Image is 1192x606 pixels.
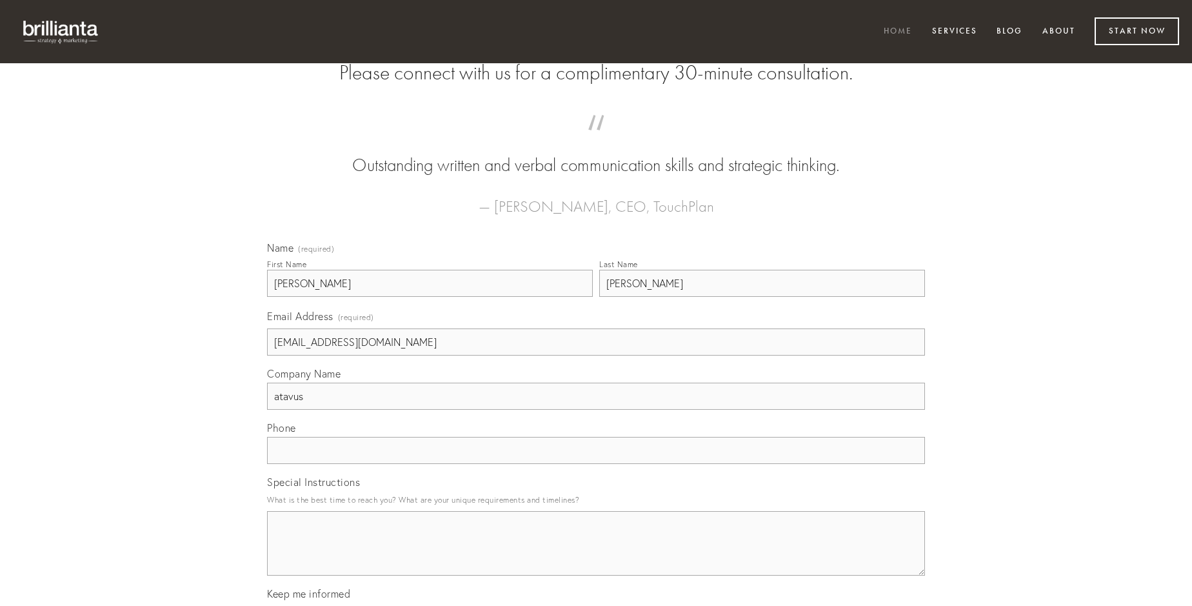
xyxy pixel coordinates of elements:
[267,259,306,269] div: First Name
[988,21,1031,43] a: Blog
[298,245,334,253] span: (required)
[267,61,925,85] h2: Please connect with us for a complimentary 30-minute consultation.
[875,21,920,43] a: Home
[267,491,925,509] p: What is the best time to reach you? What are your unique requirements and timelines?
[924,21,986,43] a: Services
[267,587,350,600] span: Keep me informed
[13,13,110,50] img: brillianta - research, strategy, marketing
[267,476,360,489] span: Special Instructions
[267,421,296,434] span: Phone
[288,178,904,219] figcaption: — [PERSON_NAME], CEO, TouchPlan
[267,310,333,323] span: Email Address
[288,128,904,178] blockquote: Outstanding written and verbal communication skills and strategic thinking.
[267,367,341,380] span: Company Name
[338,308,374,326] span: (required)
[267,241,293,254] span: Name
[599,259,638,269] div: Last Name
[288,128,904,153] span: “
[1095,17,1179,45] a: Start Now
[1034,21,1084,43] a: About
